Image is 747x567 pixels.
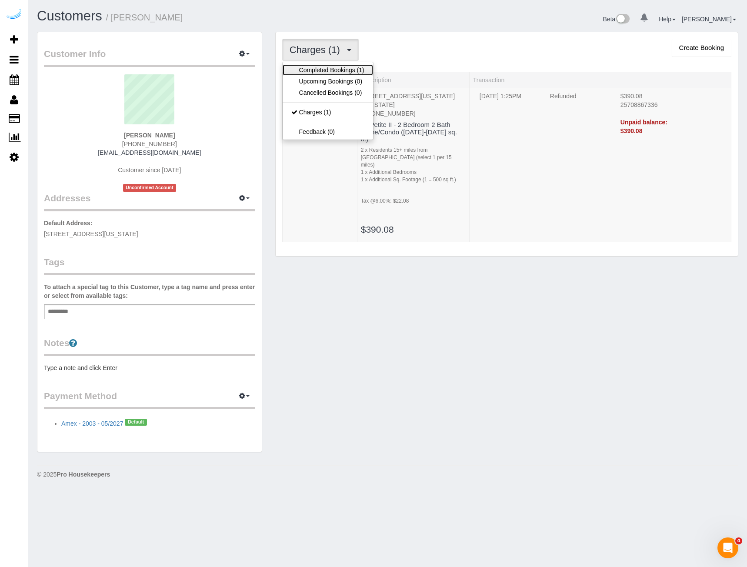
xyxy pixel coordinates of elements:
[44,390,255,409] legend: Payment Method
[361,147,466,169] div: 2 x Residents 15+ miles from [GEOGRAPHIC_DATA] (select 1 per 15 miles)
[44,337,255,356] legend: Notes
[283,87,373,98] a: Cancelled Bookings (0)
[672,39,731,57] button: Create Booking
[283,126,373,137] a: Feedback (0)
[357,88,469,242] td: Description
[61,420,123,427] a: Amex - 2003 - 05/2027
[37,8,102,23] a: Customers
[44,47,255,67] legend: Customer Info
[283,107,373,118] a: Charges (1)
[44,364,255,372] pre: Type a note and click Enter
[283,64,373,76] a: Completed Bookings (1)
[361,121,466,143] h4: La Petite II - 2 Bedroom 2 Bath Home/Condo ([DATE]-[DATE] sq. ft.)
[5,9,23,21] img: Automaid Logo
[44,219,93,227] label: Default Address:
[682,16,736,23] a: [PERSON_NAME]
[620,119,667,134] b: Unpaid balance: $390.08
[123,184,176,191] span: Unconfirmed Account
[361,92,466,118] p: [STREET_ADDRESS][US_STATE][US_STATE] [PHONE_NUMBER]
[282,39,359,61] button: Charges (1)
[615,14,630,25] img: New interface
[361,176,466,183] div: 1 x Additional Sq. Footage (1 = 500 sq ft.)
[44,230,138,237] span: [STREET_ADDRESS][US_STATE]
[544,92,614,118] td: Charge Label
[106,13,183,22] small: / [PERSON_NAME]
[122,140,177,147] span: [PHONE_NUMBER]
[361,169,466,176] div: 1 x Additional Bedrooms
[282,88,357,242] td: Service Date
[37,470,738,479] div: © 2025
[659,16,676,23] a: Help
[44,256,255,275] legend: Tags
[283,76,373,87] a: Upcoming Bookings (0)
[361,224,394,234] a: $390.08
[469,88,731,242] td: Transaction
[124,132,175,139] strong: [PERSON_NAME]
[361,198,409,204] small: Tax @6.00%: $22.08
[603,16,630,23] a: Beta
[735,537,742,544] span: 4
[57,471,110,478] strong: Pro Housekeepers
[118,167,181,173] span: Customer since [DATE]
[469,72,731,88] th: Transaction
[357,72,469,88] th: Description
[98,149,201,156] a: [EMAIL_ADDRESS][DOMAIN_NAME]
[44,283,255,300] label: To attach a special tag to this Customer, type a tag name and press enter or select from availabl...
[473,92,544,118] td: Charged Date
[717,537,738,558] iframe: Intercom live chat
[614,92,692,118] td: Charge Amount, Transaction Id
[125,419,147,426] span: Default
[290,44,344,55] span: Charges (1)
